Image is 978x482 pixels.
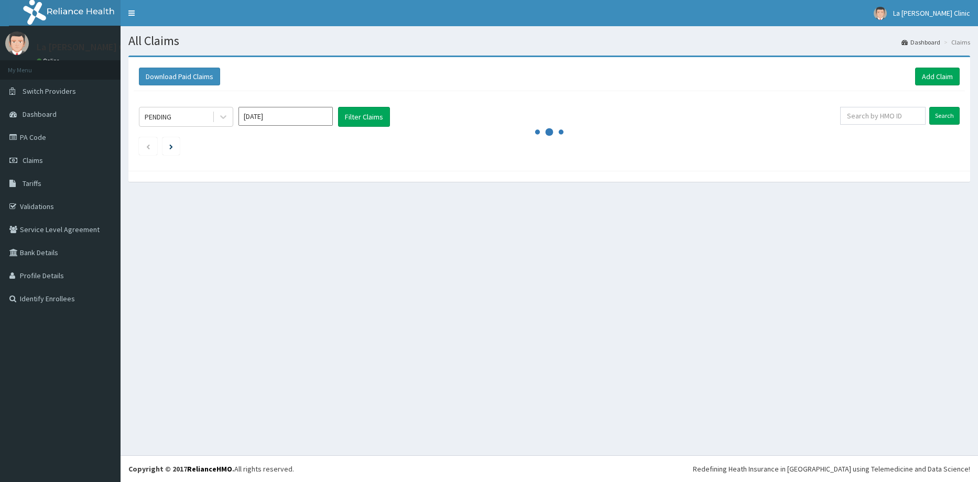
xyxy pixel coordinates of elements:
a: Next page [169,141,173,151]
div: Redefining Heath Insurance in [GEOGRAPHIC_DATA] using Telemedicine and Data Science! [693,464,970,474]
a: RelianceHMO [187,464,232,474]
button: Filter Claims [338,107,390,127]
a: Dashboard [901,38,940,47]
span: Tariffs [23,179,41,188]
span: Dashboard [23,109,57,119]
footer: All rights reserved. [121,455,978,482]
li: Claims [941,38,970,47]
input: Search by HMO ID [840,107,926,125]
strong: Copyright © 2017 . [128,464,234,474]
p: La [PERSON_NAME] Clinic [37,42,141,52]
a: Previous page [146,141,150,151]
span: Switch Providers [23,86,76,96]
img: User Image [5,31,29,55]
span: La [PERSON_NAME] Clinic [893,8,970,18]
img: User Image [874,7,887,20]
input: Select Month and Year [238,107,333,126]
span: Claims [23,156,43,165]
button: Download Paid Claims [139,68,220,85]
input: Search [929,107,960,125]
a: Add Claim [915,68,960,85]
div: PENDING [145,112,171,122]
svg: audio-loading [534,116,565,148]
h1: All Claims [128,34,970,48]
a: Online [37,57,62,64]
